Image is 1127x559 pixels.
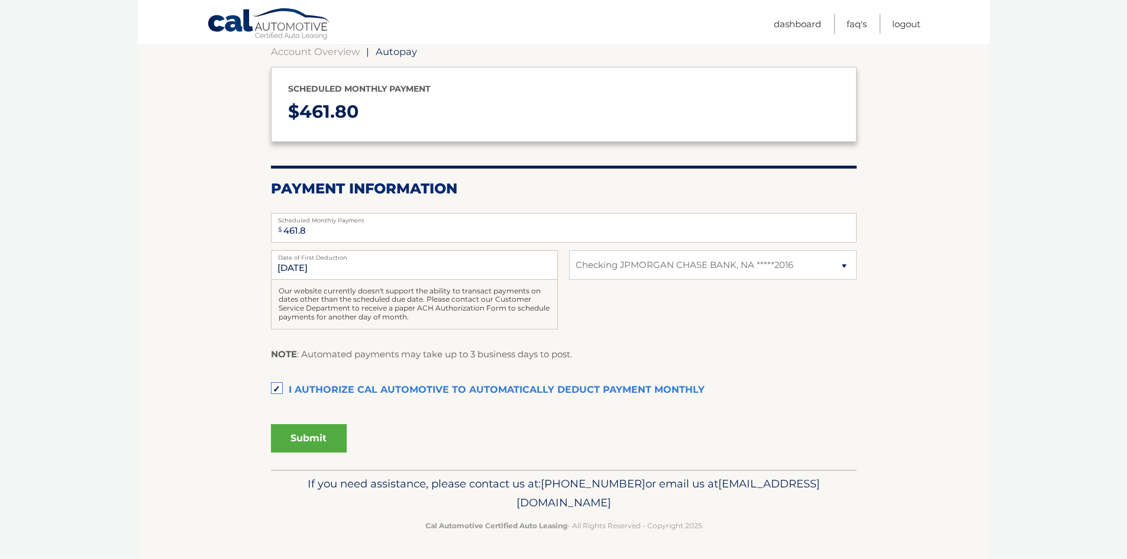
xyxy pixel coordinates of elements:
p: Scheduled monthly payment [288,82,839,96]
h2: Payment Information [271,180,857,198]
p: If you need assistance, please contact us at: or email us at [279,474,849,512]
input: Payment Date [271,250,558,280]
label: Date of First Deduction [271,250,558,260]
label: Scheduled Monthly Payment [271,213,857,222]
span: [PHONE_NUMBER] [541,477,645,490]
p: $ [288,96,839,128]
a: Account Overview [271,46,360,57]
span: [EMAIL_ADDRESS][DOMAIN_NAME] [516,477,820,509]
span: $ [275,217,286,243]
strong: Cal Automotive Certified Auto Leasing [425,521,567,530]
p: : Automated payments may take up to 3 business days to post. [271,347,572,362]
a: FAQ's [847,14,867,34]
label: I authorize cal automotive to automatically deduct payment monthly [271,379,857,402]
a: Logout [892,14,921,34]
input: Payment Amount [271,213,857,243]
p: - All Rights Reserved - Copyright 2025 [279,519,849,532]
strong: NOTE [271,348,297,360]
a: Dashboard [774,14,821,34]
span: 461.80 [299,101,359,122]
span: Autopay [376,46,417,57]
div: Our website currently doesn't support the ability to transact payments on dates other than the sc... [271,280,558,329]
span: | [366,46,369,57]
button: Submit [271,424,347,453]
a: Cal Automotive [207,8,331,42]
